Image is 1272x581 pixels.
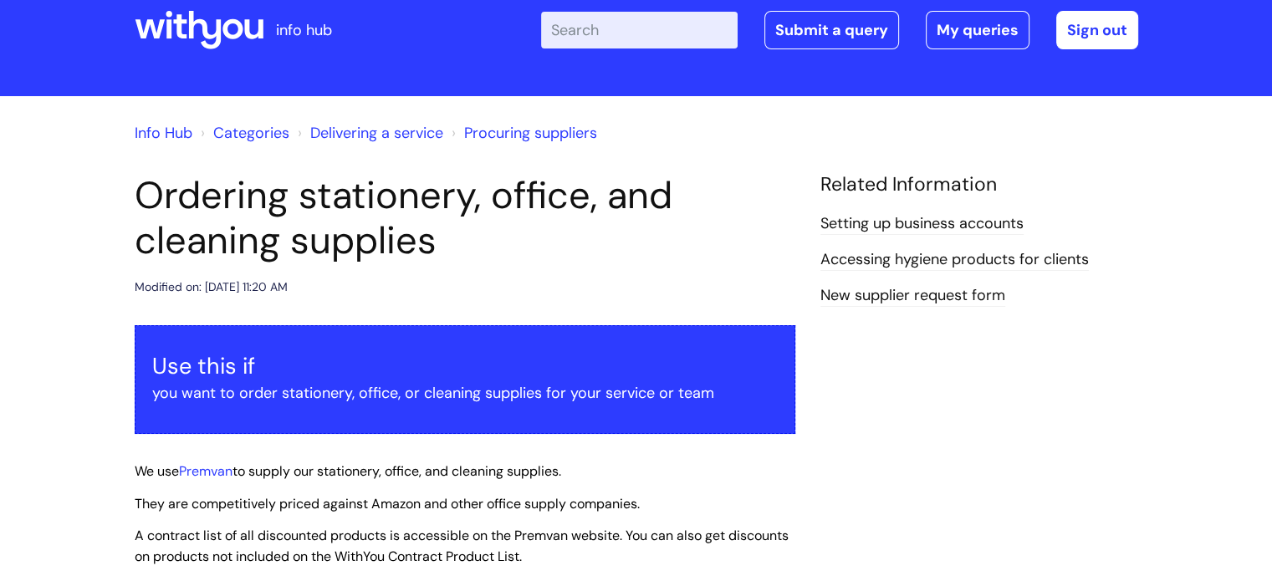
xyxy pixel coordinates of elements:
[1056,11,1138,49] a: Sign out
[135,277,288,298] div: Modified on: [DATE] 11:20 AM
[541,12,738,48] input: Search
[820,285,1005,307] a: New supplier request form
[135,173,795,263] h1: Ordering stationery, office, and cleaning supplies
[135,527,789,565] span: A contract list of all discounted products is accessible on the Premvan website. You can also get...
[820,213,1024,235] a: Setting up business accounts
[447,120,597,146] li: Procuring suppliers
[179,462,232,480] a: Premvan
[152,353,778,380] h3: Use this if
[276,17,332,43] p: info hub
[135,462,561,480] span: We use to supply our stationery, office, and cleaning supplies.
[135,123,192,143] a: Info Hub
[764,11,899,49] a: Submit a query
[310,123,443,143] a: Delivering a service
[294,120,443,146] li: Delivering a service
[152,380,778,406] p: you want to order stationery, office, or cleaning supplies for your service or team
[135,495,640,512] span: They are competitively priced against Amazon and other office supply companies.
[213,123,289,143] a: Categories
[541,11,1138,49] div: | -
[820,249,1089,271] a: Accessing hygiene products for clients
[820,173,1138,196] h4: Related Information
[464,123,597,143] a: Procuring suppliers
[926,11,1029,49] a: My queries
[197,120,289,146] li: Solution home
